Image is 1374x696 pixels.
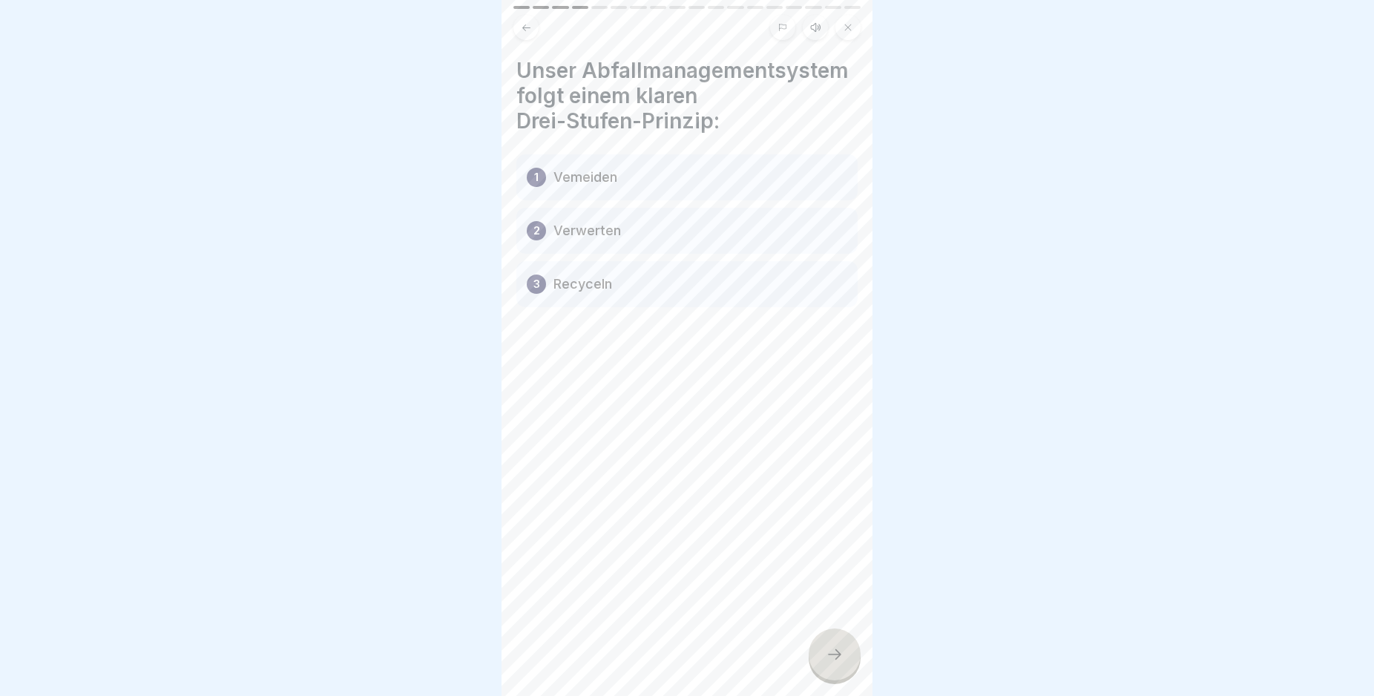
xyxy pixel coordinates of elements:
p: Vemeiden [553,168,617,186]
p: 1 [534,168,539,186]
h4: Unser Abfallmanagementsystem folgt einem klaren Drei-Stufen-Prinzip: [516,58,858,134]
p: 2 [533,222,540,240]
p: Verwerten [553,222,621,240]
p: 3 [533,275,540,293]
p: Recyceln [553,275,612,293]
